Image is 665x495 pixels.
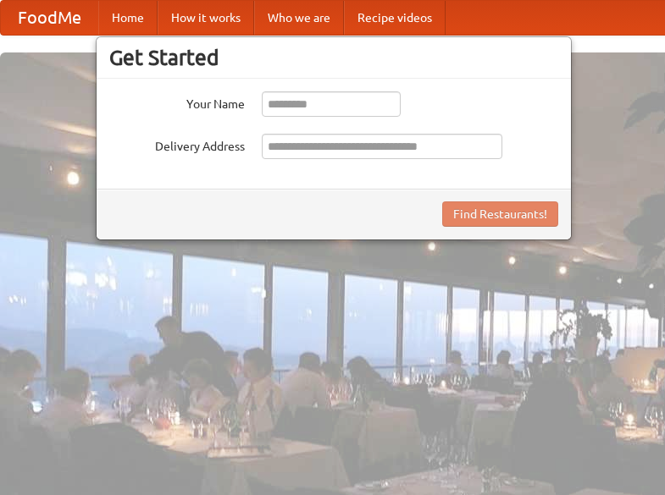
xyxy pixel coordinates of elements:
[344,1,446,35] a: Recipe videos
[98,1,158,35] a: Home
[158,1,254,35] a: How it works
[109,91,245,113] label: Your Name
[109,134,245,155] label: Delivery Address
[109,45,558,70] h3: Get Started
[442,201,558,227] button: Find Restaurants!
[1,1,98,35] a: FoodMe
[254,1,344,35] a: Who we are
